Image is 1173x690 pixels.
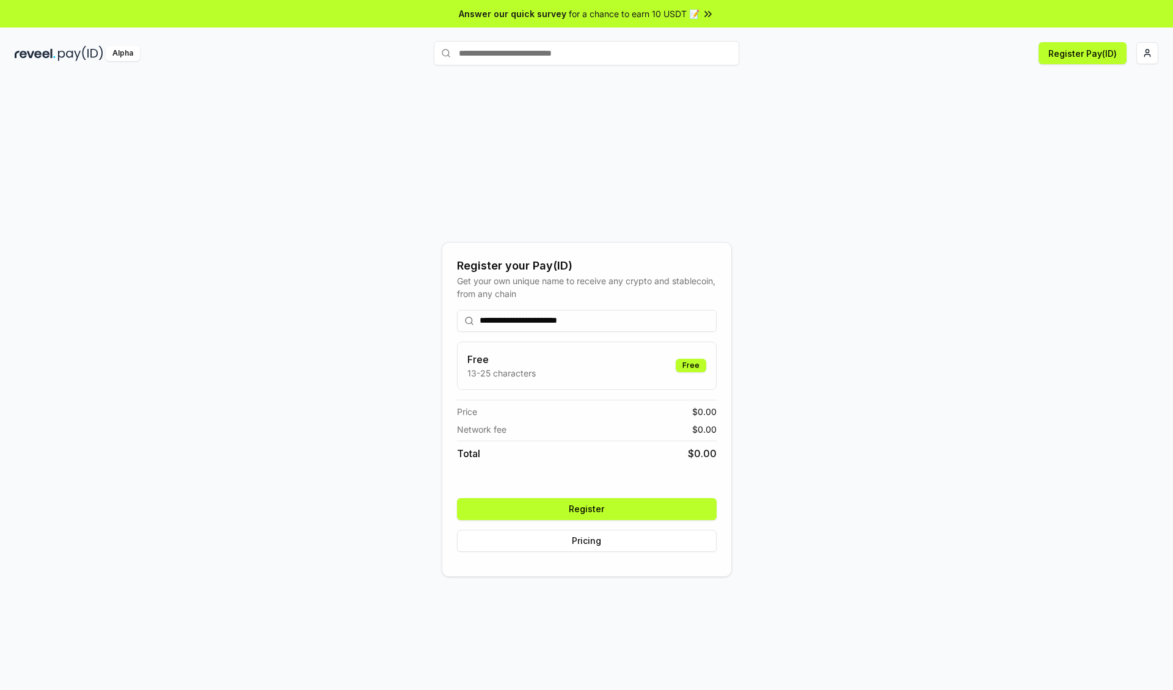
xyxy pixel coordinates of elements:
[688,446,717,461] span: $ 0.00
[457,446,480,461] span: Total
[457,274,717,300] div: Get your own unique name to receive any crypto and stablecoin, from any chain
[457,498,717,520] button: Register
[467,367,536,380] p: 13-25 characters
[676,359,706,372] div: Free
[457,405,477,418] span: Price
[457,257,717,274] div: Register your Pay(ID)
[467,352,536,367] h3: Free
[692,405,717,418] span: $ 0.00
[457,530,717,552] button: Pricing
[457,423,506,436] span: Network fee
[459,7,566,20] span: Answer our quick survey
[692,423,717,436] span: $ 0.00
[1039,42,1127,64] button: Register Pay(ID)
[106,46,140,61] div: Alpha
[58,46,103,61] img: pay_id
[569,7,700,20] span: for a chance to earn 10 USDT 📝
[15,46,56,61] img: reveel_dark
